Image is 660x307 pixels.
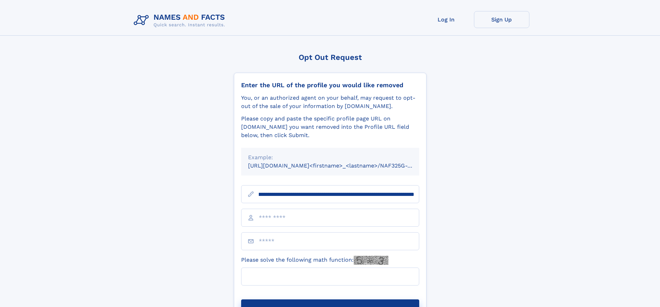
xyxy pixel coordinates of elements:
[248,162,432,169] small: [URL][DOMAIN_NAME]<firstname>_<lastname>/NAF325G-xxxxxxxx
[131,11,231,30] img: Logo Names and Facts
[234,53,426,62] div: Opt Out Request
[248,153,412,162] div: Example:
[474,11,529,28] a: Sign Up
[241,115,419,139] div: Please copy and paste the specific profile page URL on [DOMAIN_NAME] you want removed into the Pr...
[241,94,419,110] div: You, or an authorized agent on your behalf, may request to opt-out of the sale of your informatio...
[419,11,474,28] a: Log In
[241,81,419,89] div: Enter the URL of the profile you would like removed
[241,256,388,265] label: Please solve the following math function:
